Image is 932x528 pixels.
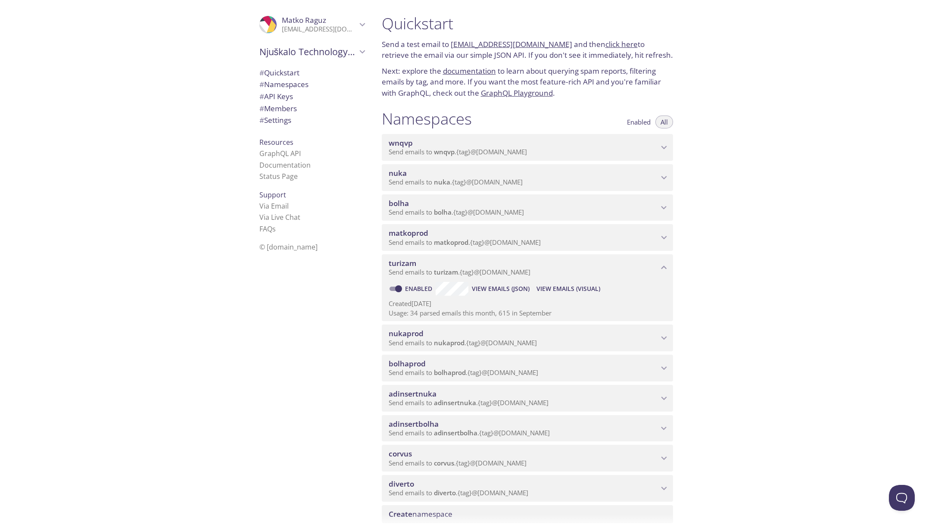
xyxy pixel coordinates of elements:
span: View Emails (JSON) [472,284,530,294]
span: turizam [389,258,416,268]
button: All [655,116,673,128]
a: Status Page [259,172,298,181]
span: matkoprod [389,228,428,238]
div: Njuškalo Technology d.o.o. [252,41,371,63]
p: Created [DATE] [389,299,666,308]
span: Support [259,190,286,200]
span: wnqvp [434,147,455,156]
div: Members [252,103,371,115]
div: Team Settings [252,114,371,126]
div: bolha namespace [382,194,673,221]
span: diverto [389,479,414,489]
span: bolha [389,198,409,208]
div: turizam namespace [382,254,673,281]
h1: Namespaces [382,109,472,128]
a: [EMAIL_ADDRESS][DOMAIN_NAME] [451,39,572,49]
span: nukaprod [389,328,424,338]
span: # [259,103,264,113]
p: Usage: 34 parsed emails this month, 615 in September [389,309,666,318]
span: Members [259,103,297,113]
div: nuka namespace [382,164,673,191]
span: nuka [434,178,450,186]
span: Send emails to . {tag} @[DOMAIN_NAME] [389,368,538,377]
span: API Keys [259,91,293,101]
div: Quickstart [252,67,371,79]
div: Namespaces [252,78,371,91]
span: Send emails to . {tag} @[DOMAIN_NAME] [389,459,527,467]
div: diverto namespace [382,475,673,502]
span: Njuškalo Technology d.o.o. [259,46,357,58]
a: Enabled [404,284,436,293]
div: adinsertbolha namespace [382,415,673,442]
span: Send emails to . {tag} @[DOMAIN_NAME] [389,208,524,216]
span: Send emails to . {tag} @[DOMAIN_NAME] [389,178,523,186]
span: bolhaprod [434,368,466,377]
span: # [259,115,264,125]
div: nukaprod namespace [382,325,673,351]
span: © [DOMAIN_NAME] [259,242,318,252]
h1: Quickstart [382,14,673,33]
a: GraphQL Playground [481,88,553,98]
iframe: Help Scout Beacon - Open [889,485,915,511]
div: Matko Raguz [252,10,371,39]
span: bolhaprod [389,359,426,369]
span: Send emails to . {tag} @[DOMAIN_NAME] [389,147,527,156]
a: Documentation [259,160,311,170]
a: GraphQL API [259,149,301,158]
p: Send a test email to and then to retrieve the email via our simple JSON API. If you don't see it ... [382,39,673,61]
p: [EMAIL_ADDRESS][DOMAIN_NAME] [282,25,357,34]
span: # [259,91,264,101]
div: corvus namespace [382,445,673,472]
div: wnqvp namespace [382,134,673,161]
a: FAQ [259,224,276,234]
span: corvus [389,449,412,459]
span: nuka [389,168,407,178]
div: Create namespace [382,505,673,523]
span: diverto [434,488,456,497]
span: Resources [259,137,293,147]
span: # [259,68,264,78]
span: Settings [259,115,291,125]
div: matkoprod namespace [382,224,673,251]
span: wnqvp [389,138,413,148]
span: s [272,224,276,234]
span: Send emails to . {tag} @[DOMAIN_NAME] [389,238,541,247]
button: Enabled [622,116,656,128]
span: Send emails to . {tag} @[DOMAIN_NAME] [389,488,528,497]
span: Send emails to . {tag} @[DOMAIN_NAME] [389,428,550,437]
span: Matko Raguz [282,15,326,25]
button: View Emails (JSON) [468,282,533,296]
span: View Emails (Visual) [536,284,600,294]
div: bolhaprod namespace [382,355,673,381]
span: nukaprod [434,338,464,347]
span: Namespaces [259,79,309,89]
span: Send emails to . {tag} @[DOMAIN_NAME] [389,268,530,276]
a: documentation [443,66,496,76]
span: Send emails to . {tag} @[DOMAIN_NAME] [389,398,549,407]
span: Send emails to . {tag} @[DOMAIN_NAME] [389,338,537,347]
div: API Keys [252,91,371,103]
span: Quickstart [259,68,299,78]
span: matkoprod [434,238,468,247]
span: adinsertbolha [389,419,439,429]
span: adinsertnuka [389,389,436,399]
button: View Emails (Visual) [533,282,604,296]
span: corvus [434,459,454,467]
div: adinsertnuka namespace [382,385,673,412]
span: turizam [434,268,458,276]
a: Via Live Chat [259,212,300,222]
p: Next: explore the to learn about querying spam reports, filtering emails by tag, and more. If you... [382,66,673,99]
